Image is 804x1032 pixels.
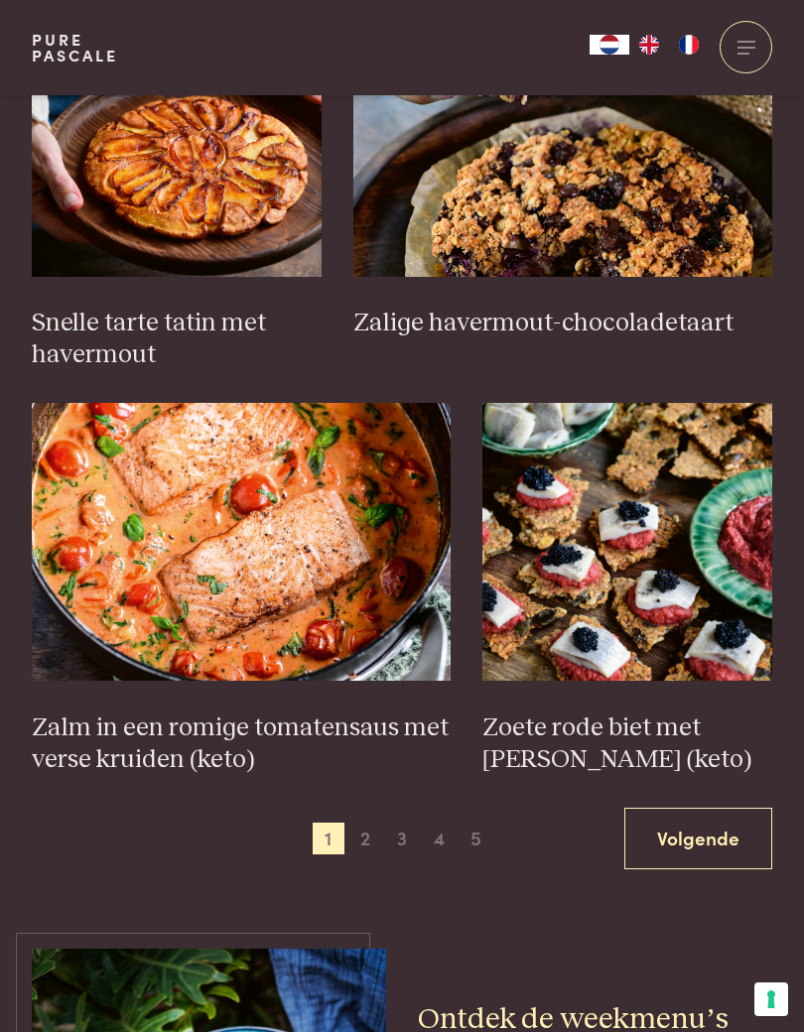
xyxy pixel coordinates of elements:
ul: Language list [629,35,709,55]
button: Uw voorkeuren voor toestemming voor trackingtechnologieën [754,982,788,1016]
a: FR [669,35,709,55]
span: 1 [313,823,344,854]
a: PurePascale [32,32,118,64]
span: 4 [423,823,455,854]
img: Zalm in een romige tomatensaus met verse kruiden (keto) [32,403,451,681]
h3: Zoete rode biet met [PERSON_NAME] (keto) [482,712,772,776]
h3: Zalm in een romige tomatensaus met verse kruiden (keto) [32,712,451,776]
aside: Language selected: Nederlands [590,35,709,55]
a: EN [629,35,669,55]
h3: Snelle tarte tatin met havermout [32,308,322,371]
h3: Zalige havermout-chocoladetaart [353,308,772,339]
a: Zoete rode biet met zure haring (keto) Zoete rode biet met [PERSON_NAME] (keto) [482,403,772,776]
a: NL [590,35,629,55]
span: 5 [460,823,491,854]
div: Language [590,35,629,55]
a: Zalm in een romige tomatensaus met verse kruiden (keto) Zalm in een romige tomatensaus met verse ... [32,403,451,776]
img: Zoete rode biet met zure haring (keto) [482,403,772,681]
span: 3 [386,823,418,854]
span: 2 [349,823,381,854]
a: Volgende [624,808,772,870]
